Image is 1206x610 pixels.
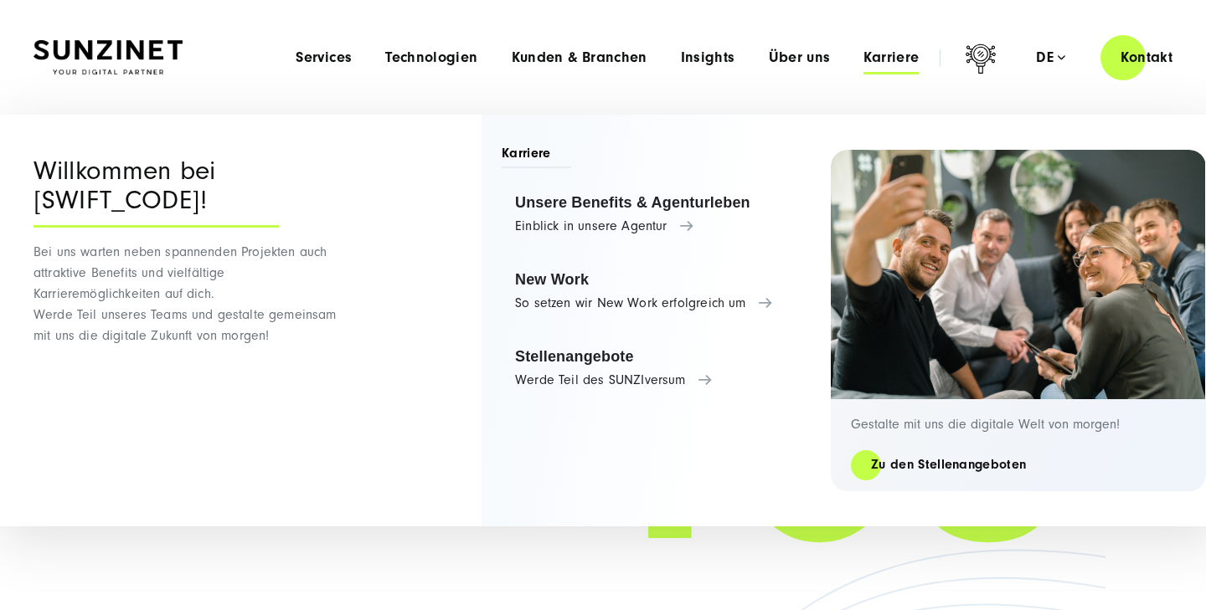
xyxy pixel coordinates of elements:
p: Gestalte mit uns die digitale Welt von morgen! [851,416,1186,433]
img: Digitalagentur und Internetagentur SUNZINET: 2 Frauen 3 Männer, die ein Selfie machen bei [831,150,1206,399]
a: Unsere Benefits & Agenturleben Einblick in unsere Agentur [502,182,791,246]
a: Karriere [863,49,919,66]
a: Kunden & Branchen [512,49,647,66]
a: Stellenangebote Werde Teil des SUNZIversum [502,336,791,400]
a: Insights [681,49,735,66]
a: New Work So setzen wir New Work erfolgreich um [502,259,791,323]
a: Technologien [385,49,477,66]
p: Bei uns warten neben spannenden Projekten auch attraktive Benefits und vielfältige Karrieremöglic... [33,242,348,346]
div: Willkommen bei [SWIFT_CODE]! [33,156,279,228]
span: Karriere [502,144,571,168]
div: de [1036,49,1065,66]
a: Über uns [769,49,831,66]
a: Services [296,49,352,66]
span: 160 [134,320,1072,543]
img: SUNZINET Full Service Digital Agentur [33,40,183,75]
a: Kontakt [1100,33,1193,81]
a: Zu den Stellenangeboten [851,455,1046,474]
